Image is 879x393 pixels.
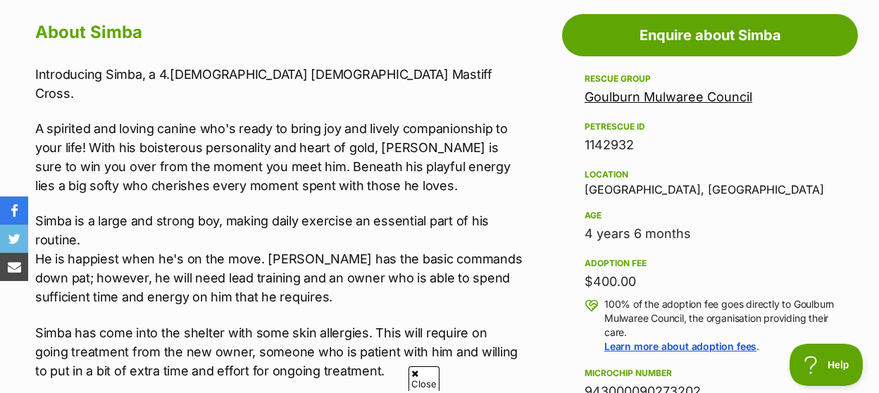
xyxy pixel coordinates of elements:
[35,323,523,380] p: Simba has come into the shelter with some skin allergies. This will require on going treatment fr...
[585,368,835,379] div: Microchip number
[35,211,523,306] p: Simba is a large and strong boy, making daily exercise an essential part of his routine. He is ha...
[585,258,835,269] div: Adoption fee
[585,224,835,244] div: 4 years 6 months
[585,135,835,155] div: 1142932
[585,210,835,221] div: Age
[585,169,835,180] div: Location
[585,272,835,292] div: $400.00
[409,366,440,391] span: Close
[585,166,835,196] div: [GEOGRAPHIC_DATA], [GEOGRAPHIC_DATA]
[790,344,865,386] iframe: Help Scout Beacon - Open
[585,89,752,104] a: Goulburn Mulwaree Council
[562,14,858,56] a: Enquire about Simba
[35,17,523,48] h2: About Simba
[604,340,756,352] a: Learn more about adoption fees
[604,297,835,354] p: 100% of the adoption fee goes directly to Goulburn Mulwaree Council, the organisation providing t...
[35,65,523,103] p: Introducing Simba, a 4.[DEMOGRAPHIC_DATA] [DEMOGRAPHIC_DATA] Mastiff Cross.
[585,121,835,132] div: PetRescue ID
[35,119,523,195] p: A spirited and loving canine who's ready to bring joy and lively companionship to your life! With...
[585,73,835,85] div: Rescue group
